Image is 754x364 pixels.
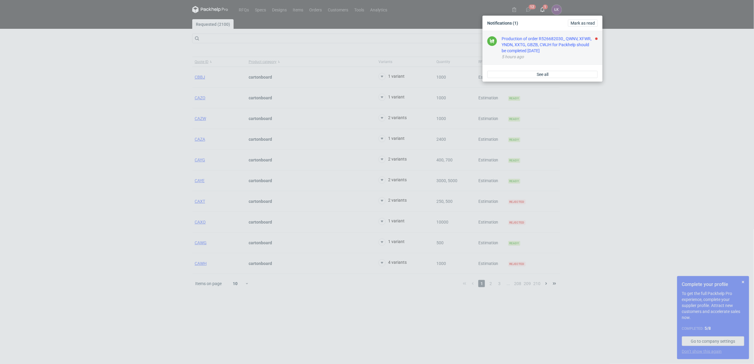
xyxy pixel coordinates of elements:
[502,36,598,60] button: Production of order R526682030_ QWNV, XFWR, YNDN, XXTG, GBZB, CWJH for Packhelp should be complet...
[487,71,598,78] a: See all
[502,54,598,60] div: 5 hours ago
[571,21,595,25] span: Mark as read
[485,18,600,28] div: Notifications (1)
[568,20,598,27] button: Mark as read
[502,36,598,54] div: Production of order R526682030_ QWNV, XFWR, YNDN, XXTG, GBZB, CWJH for Packhelp should be complet...
[537,72,549,77] span: See all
